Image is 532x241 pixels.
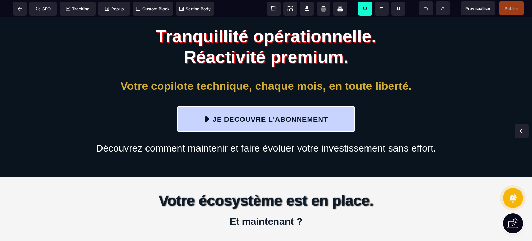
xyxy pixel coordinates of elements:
b: Et maintenant ? [230,199,302,209]
h2: Votre copilote technique, chaque mois, en toute liberté. [69,59,463,79]
span: Tracking [66,6,89,11]
text: Découvrez comment maintenir et faire évoluer votre investissement sans effort. [69,123,463,139]
span: SEO [36,6,51,11]
h1: Tranquillité opérationnelle. Réactivité premium. [69,5,463,54]
span: Publier [505,6,518,11]
span: Setting Body [179,6,211,11]
h1: Votre écosystème est en place. [121,172,411,195]
span: Screenshot [283,2,297,16]
span: Custom Block [136,6,170,11]
span: View components [267,2,281,16]
span: Popup [105,6,124,11]
span: Preview [461,1,495,15]
button: JE DECOUVRE L'ABONNEMENT [177,89,354,114]
span: Previsualiser [465,6,491,11]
